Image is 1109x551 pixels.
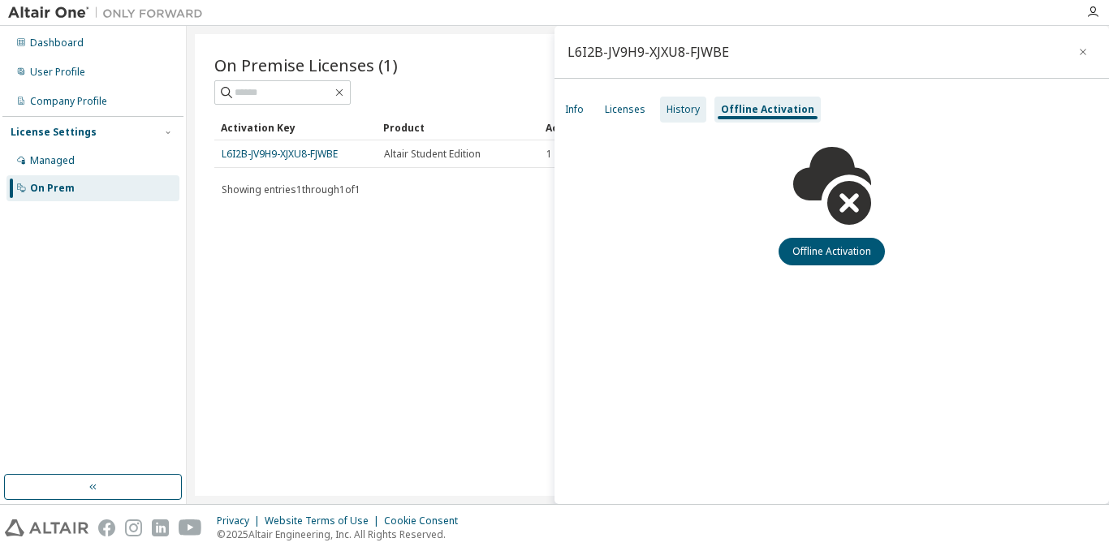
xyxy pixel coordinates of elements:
[265,514,384,527] div: Website Terms of Use
[222,147,338,161] a: L6I2B-JV9H9-XJXU8-FJWBE
[179,519,202,536] img: youtube.svg
[221,114,370,140] div: Activation Key
[214,54,398,76] span: On Premise Licenses (1)
[779,238,885,265] button: Offline Activation
[721,103,814,116] div: Offline Activation
[546,148,552,161] span: 1
[30,37,84,50] div: Dashboard
[383,114,533,140] div: Product
[30,66,85,79] div: User Profile
[30,182,75,195] div: On Prem
[152,519,169,536] img: linkedin.svg
[11,126,97,139] div: License Settings
[217,514,265,527] div: Privacy
[8,5,211,21] img: Altair One
[605,103,645,116] div: Licenses
[217,527,468,541] p: © 2025 Altair Engineering, Inc. All Rights Reserved.
[567,45,729,58] div: L6I2B-JV9H9-XJXU8-FJWBE
[222,183,360,196] span: Showing entries 1 through 1 of 1
[30,154,75,167] div: Managed
[565,103,584,116] div: Info
[125,519,142,536] img: instagram.svg
[384,148,481,161] span: Altair Student Edition
[546,114,695,140] div: Activation Allowed
[98,519,115,536] img: facebook.svg
[667,103,700,116] div: History
[30,95,107,108] div: Company Profile
[5,519,88,536] img: altair_logo.svg
[384,514,468,527] div: Cookie Consent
